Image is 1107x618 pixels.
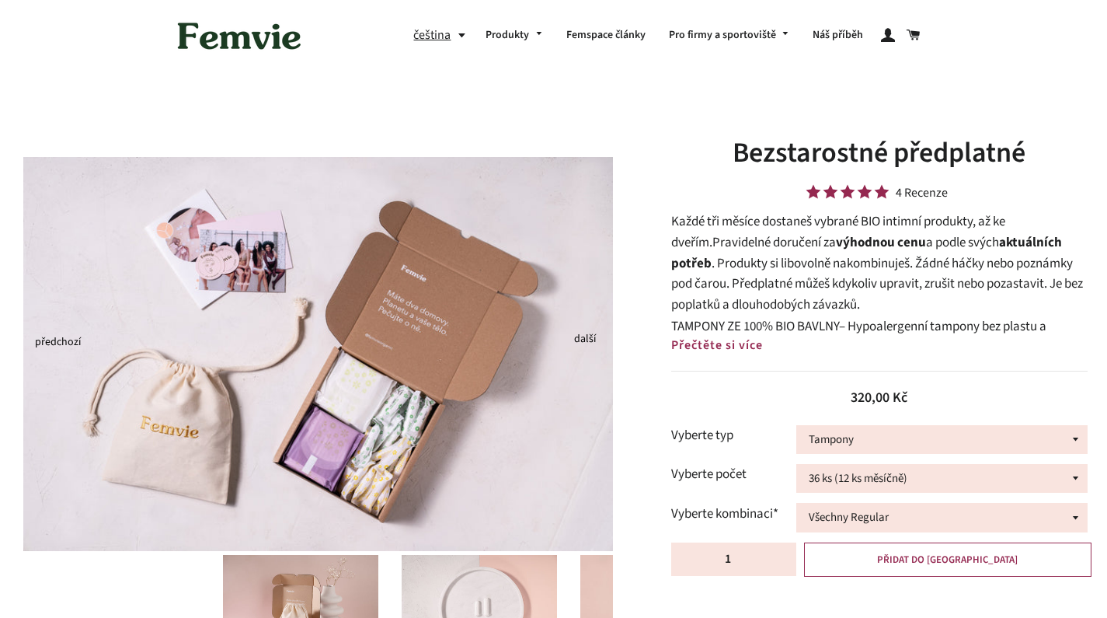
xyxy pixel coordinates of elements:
span: . [712,254,715,273]
span: a podle svých [926,233,999,252]
button: Previous [35,342,43,345]
b: výhodnou cenu [836,233,926,252]
a: Pro firmy a sportoviště [657,16,802,56]
button: PŘIDAT DO [GEOGRAPHIC_DATA] [804,543,1091,577]
span: Přečtěte si více [671,337,763,354]
a: Náš příběh [801,16,875,56]
span: – Hypoalergenní tampony bez plastu a umělých barviv, vyrobeny pouze z čisté bavlny. Díky 2 veliko... [671,317,1067,377]
label: Vyberte typ [671,425,796,446]
a: Produkty [474,16,555,56]
b: aktuálních potřeb [671,233,1062,273]
span: 320,00 Kč [851,388,907,407]
h1: Bezstarostné předplatné [671,134,1088,173]
img: Femvie [169,12,309,60]
span: Pravidelné doručení za [712,233,836,252]
a: Femspace články [555,16,657,56]
div: 4 Recenze [896,187,948,198]
label: Vyberte počet [671,464,796,485]
label: Vyberte kombinaci* [671,504,796,525]
p: Každé tři měsíce dostaneš vybrané BIO intimní produkty, až ke dveřím. Produkty si libovolně nakom... [671,211,1088,315]
img: TER06153_nahled_55e4d994-aa26-4205-95cb-2843203b3a89_800x.jpg [23,157,613,551]
span: PŘIDAT DO [GEOGRAPHIC_DATA] [877,553,1018,567]
button: čeština [413,25,474,46]
span: TAMPONY ZE 100% BIO BAVLNY [671,317,839,336]
button: Next [574,339,582,342]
